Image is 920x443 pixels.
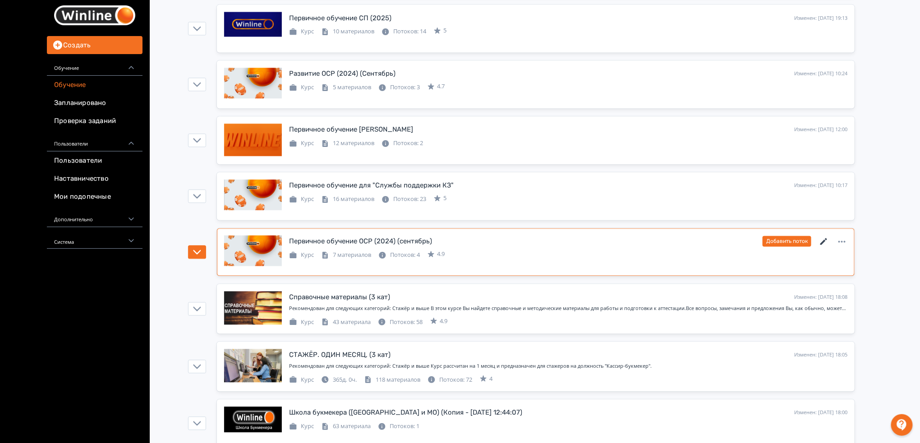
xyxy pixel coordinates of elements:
[47,94,143,112] a: Запланировано
[428,376,472,385] div: Потоков: 72
[54,5,135,25] img: https://files.teachbase.ru/system/accounts/17824/logos/medium/d1d72a04480499d475272cdcb9144f203d8...
[289,305,847,313] div: Рекомендован для следующих категорий: Стажёр и выше В этом курсе Вы найдете справочные и методиче...
[289,408,522,418] div: Школа букмекера (Москва и МО) (Копия - 24.06.2025 12:44:07)
[289,13,391,23] div: Первичное обучение СП (2025)
[289,69,396,79] div: Развитие ОСР (2024) (Сентябрь)
[289,83,314,92] div: Курс
[382,139,423,148] div: Потоков: 2
[794,294,847,301] div: Изменен: [DATE] 18:08
[289,363,847,370] div: Рекомендован для следующих категорий: Стажёр и выше Курс рассчитан на 1 месяц и предназначен для ...
[289,195,314,204] div: Курс
[321,318,371,327] div: 43 материала
[321,139,374,148] div: 12 материалов
[321,83,371,92] div: 5 материалов
[47,112,143,130] a: Проверка заданий
[47,227,143,249] div: Система
[794,352,847,359] div: Изменен: [DATE] 18:05
[47,169,143,187] a: Наставничество
[794,409,847,417] div: Изменен: [DATE] 18:00
[47,130,143,151] div: Пользователи
[378,422,419,431] div: Потоков: 1
[289,422,314,431] div: Курс
[47,36,143,54] button: Создать
[289,251,314,260] div: Курс
[333,376,347,384] span: 365д.
[349,376,357,384] span: 0ч.
[443,194,446,203] span: 5
[321,251,371,260] div: 7 материалов
[321,195,374,204] div: 16 материалов
[289,292,390,303] div: Справочные материалы (3 кат)
[378,83,420,92] div: Потоков: 3
[364,376,420,385] div: 118 материалов
[382,27,426,37] div: Потоков: 14
[289,318,314,327] div: Курс
[378,318,423,327] div: Потоков: 58
[437,82,445,91] span: 4.7
[47,187,143,206] a: Мои подопечные
[794,182,847,190] div: Изменен: [DATE] 10:17
[289,125,413,135] div: Первичное обучение ПМ
[47,151,143,169] a: Пользователи
[794,126,847,134] div: Изменен: [DATE] 12:00
[289,181,454,191] div: Первичное обучение для "Службы поддержки КЗ"
[378,251,420,260] div: Потоков: 4
[489,375,492,384] span: 4
[794,70,847,78] div: Изменен: [DATE] 10:24
[289,376,314,385] div: Курс
[47,76,143,94] a: Обучение
[289,350,391,361] div: СТАЖЁР. ОДИН МЕСЯЦ, (3 кат)
[47,54,143,76] div: Обучение
[321,422,371,431] div: 63 материала
[440,317,447,326] span: 4.9
[47,206,143,227] div: Дополнительно
[321,27,374,37] div: 10 материалов
[443,27,446,36] span: 5
[289,237,432,247] div: Первичное обучение ОСР (2024) (сентябрь)
[289,139,314,148] div: Курс
[794,14,847,22] div: Изменен: [DATE] 19:13
[382,195,426,204] div: Потоков: 23
[437,250,445,259] span: 4.9
[763,236,811,247] button: Добавить поток
[289,27,314,37] div: Курс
